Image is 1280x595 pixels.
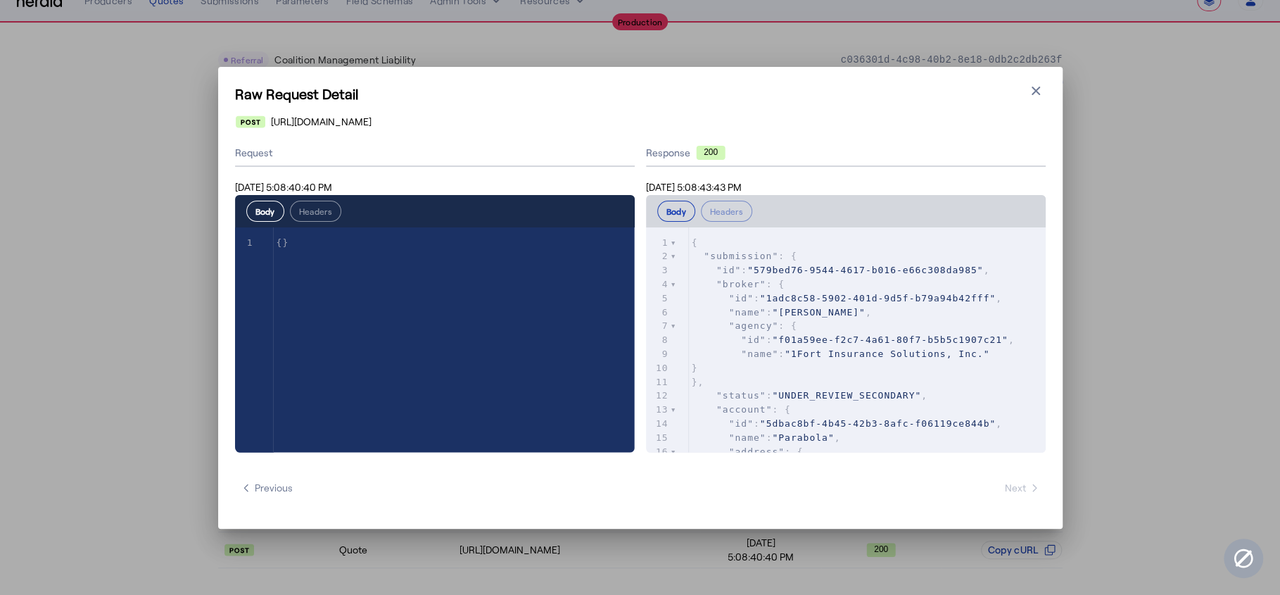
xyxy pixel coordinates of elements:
span: "UNDER_REVIEW_SECONDARY" [772,390,921,401]
span: "agency" [728,320,778,331]
span: "579bed76-9544-4617-b016-e66c308da985" [747,265,983,275]
span: : { [692,404,791,415]
span: "5dbac8bf-4b45-42b3-8afc-f06119ce844b" [760,418,996,429]
button: Body [657,201,695,222]
div: 9 [646,347,671,361]
span: "name" [728,432,766,443]
span: "1Fort Insurance Solutions, Inc." [785,349,989,359]
span: "id" [728,293,753,303]
div: Response [646,146,1046,160]
span: : { [692,251,797,261]
div: 4 [646,277,671,292]
span: [URL][DOMAIN_NAME] [271,115,372,129]
span: "id" [716,265,741,275]
span: "address" [728,446,784,457]
div: 15 [646,431,671,445]
div: 6 [646,306,671,320]
span: "[PERSON_NAME]" [772,307,865,318]
span: "submission" [704,251,778,261]
span: [DATE] 5:08:40:40 PM [235,181,332,193]
span: "account" [716,404,772,415]
div: 14 [646,417,671,431]
button: Headers [290,201,341,222]
div: 13 [646,403,671,417]
span: "id" [728,418,753,429]
span: : [692,349,990,359]
span: Previous [241,481,293,495]
div: 7 [646,319,671,333]
span: Next [1005,481,1040,495]
div: 10 [646,361,671,375]
span: { [692,237,698,248]
span: } [692,363,698,373]
span: : { [692,446,804,457]
span: {} [277,237,289,248]
span: "f01a59ee-f2c7-4a61-80f7-b5b5c1907c21" [772,334,1008,345]
span: "id" [741,334,766,345]
div: 1 [646,236,671,250]
span: : , [692,432,841,443]
div: 2 [646,249,671,263]
span: : , [692,307,872,318]
span: "1adc8c58-5902-401d-9d5f-b79a94b42fff" [760,293,996,303]
span: "name" [741,349,778,359]
span: : { [692,320,797,331]
span: "status" [716,390,766,401]
span: "Parabola" [772,432,834,443]
div: 5 [646,292,671,306]
span: : , [692,293,1002,303]
span: "name" [728,307,766,318]
span: : { [692,279,785,289]
h1: Raw Request Detail [235,84,1046,104]
div: 8 [646,333,671,347]
button: Headers [701,201,752,222]
div: 12 [646,389,671,403]
div: 1 [235,236,255,250]
div: 3 [646,263,671,277]
span: : , [692,334,1015,345]
div: 11 [646,375,671,389]
text: 200 [703,147,717,157]
span: : , [692,418,1002,429]
span: }, [692,377,704,387]
button: Next [999,475,1046,501]
span: [DATE] 5:08:43:43 PM [646,181,742,193]
span: "broker" [716,279,766,289]
div: 16 [646,445,671,459]
div: Request [235,140,635,167]
span: : , [692,265,990,275]
button: Body [246,201,284,222]
button: Previous [235,475,298,501]
span: : , [692,390,928,401]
